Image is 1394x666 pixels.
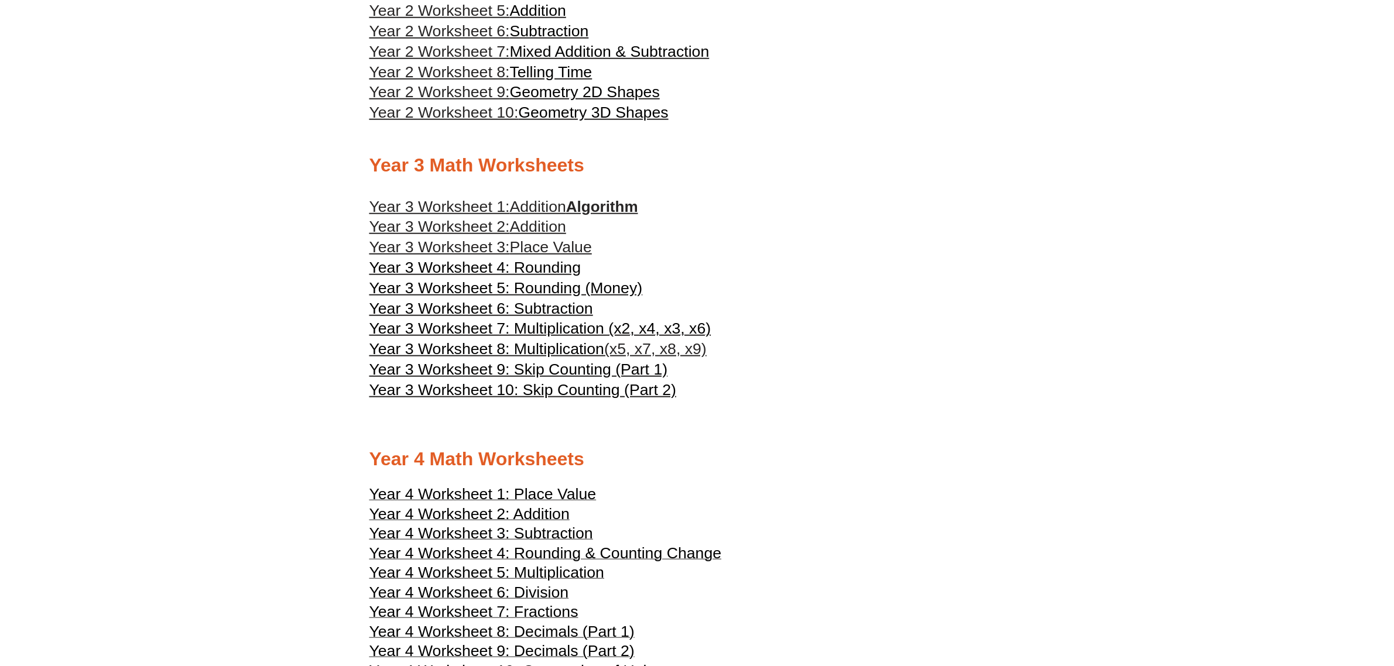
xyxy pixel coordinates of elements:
a: Year 2 Worksheet 9:Geometry 2D Shapes [369,83,660,101]
a: Year 4 Worksheet 1: Place Value [369,490,597,502]
a: Year 4 Worksheet 8: Decimals (Part 1) [369,628,635,640]
a: Year 3 Worksheet 10: Skip Counting (Part 2) [369,380,677,400]
span: Addition [510,218,566,235]
span: Year 2 Worksheet 5: [369,2,510,19]
span: Year 4 Worksheet 1: Place Value [369,485,597,503]
span: Year 3 Worksheet 3: [369,238,510,256]
a: Year 3 Worksheet 8: Multiplication(x5, x7, x8, x9) [369,339,707,359]
span: Year 4 Worksheet 5: Multiplication [369,564,605,581]
a: Year 3 Worksheet 4: Rounding [369,258,581,278]
a: Year 4 Worksheet 7: Fractions [369,608,578,620]
a: Year 3 Worksheet 9: Skip Counting (Part 1) [369,359,668,380]
span: Year 3 Worksheet 4: Rounding [369,259,581,276]
a: Year 3 Worksheet 3:Place Value [369,237,592,258]
span: Year 3 Worksheet 7: Multiplication (x2, x4, x3, x6) [369,320,711,337]
a: Year 2 Worksheet 5:Addition [369,2,566,19]
span: Year 4 Worksheet 4: Rounding & Counting Change [369,544,722,562]
a: Year 4 Worksheet 5: Multiplication [369,569,605,581]
span: Addition [510,198,566,215]
span: Year 3 Worksheet 8: Multiplication [369,340,605,358]
span: Geometry 3D Shapes [518,104,668,121]
a: Year 2 Worksheet 6:Subtraction [369,22,589,40]
a: Year 4 Worksheet 9: Decimals (Part 2) [369,647,635,659]
iframe: Chat Widget [1200,535,1394,666]
span: (x5, x7, x8, x9) [604,340,707,358]
span: Year 2 Worksheet 9: [369,83,510,101]
span: Year 3 Worksheet 9: Skip Counting (Part 1) [369,361,668,378]
span: Year 3 Worksheet 2: [369,218,510,235]
span: Year 4 Worksheet 2: Addition [369,505,570,523]
span: Year 4 Worksheet 8: Decimals (Part 1) [369,623,635,640]
span: Place Value [510,238,592,256]
h2: Year 4 Math Worksheets [369,447,1025,472]
a: Year 2 Worksheet 8:Telling Time [369,63,592,81]
a: Year 4 Worksheet 2: Addition [369,510,570,522]
a: Year 4 Worksheet 3: Subtraction [369,530,593,541]
span: Year 3 Worksheet 1: [369,198,510,215]
span: Year 4 Worksheet 6: Division [369,583,569,601]
span: Subtraction [510,22,589,40]
span: Year 2 Worksheet 7: [369,43,510,60]
span: Year 4 Worksheet 3: Subtraction [369,524,593,542]
span: Year 4 Worksheet 9: Decimals (Part 2) [369,642,635,660]
a: Year 2 Worksheet 7:Mixed Addition & Subtraction [369,43,710,60]
span: Year 3 Worksheet 6: Subtraction [369,300,593,317]
span: Year 2 Worksheet 10: [369,104,519,121]
span: Year 2 Worksheet 6: [369,22,510,40]
a: Year 3 Worksheet 2:Addition [369,217,566,237]
a: Year 4 Worksheet 4: Rounding & Counting Change [369,550,722,561]
span: Addition [510,2,566,19]
a: Year 2 Worksheet 10:Geometry 3D Shapes [369,104,669,121]
span: Year 3 Worksheet 10: Skip Counting (Part 2) [369,381,677,399]
a: Year 4 Worksheet 6: Division [369,589,569,600]
a: Year 3 Worksheet 5: Rounding (Money) [369,278,643,298]
a: Year 3 Worksheet 7: Multiplication (x2, x4, x3, x6) [369,318,711,339]
span: Geometry 2D Shapes [510,83,660,101]
span: Year 4 Worksheet 7: Fractions [369,603,578,620]
a: Year 3 Worksheet 1:AdditionAlgorithm [369,198,638,215]
h2: Year 3 Math Worksheets [369,153,1025,178]
span: Telling Time [510,63,592,81]
a: Year 3 Worksheet 6: Subtraction [369,298,593,319]
span: Year 3 Worksheet 5: Rounding (Money) [369,279,643,297]
span: Mixed Addition & Subtraction [510,43,710,60]
span: Year 2 Worksheet 8: [369,63,510,81]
